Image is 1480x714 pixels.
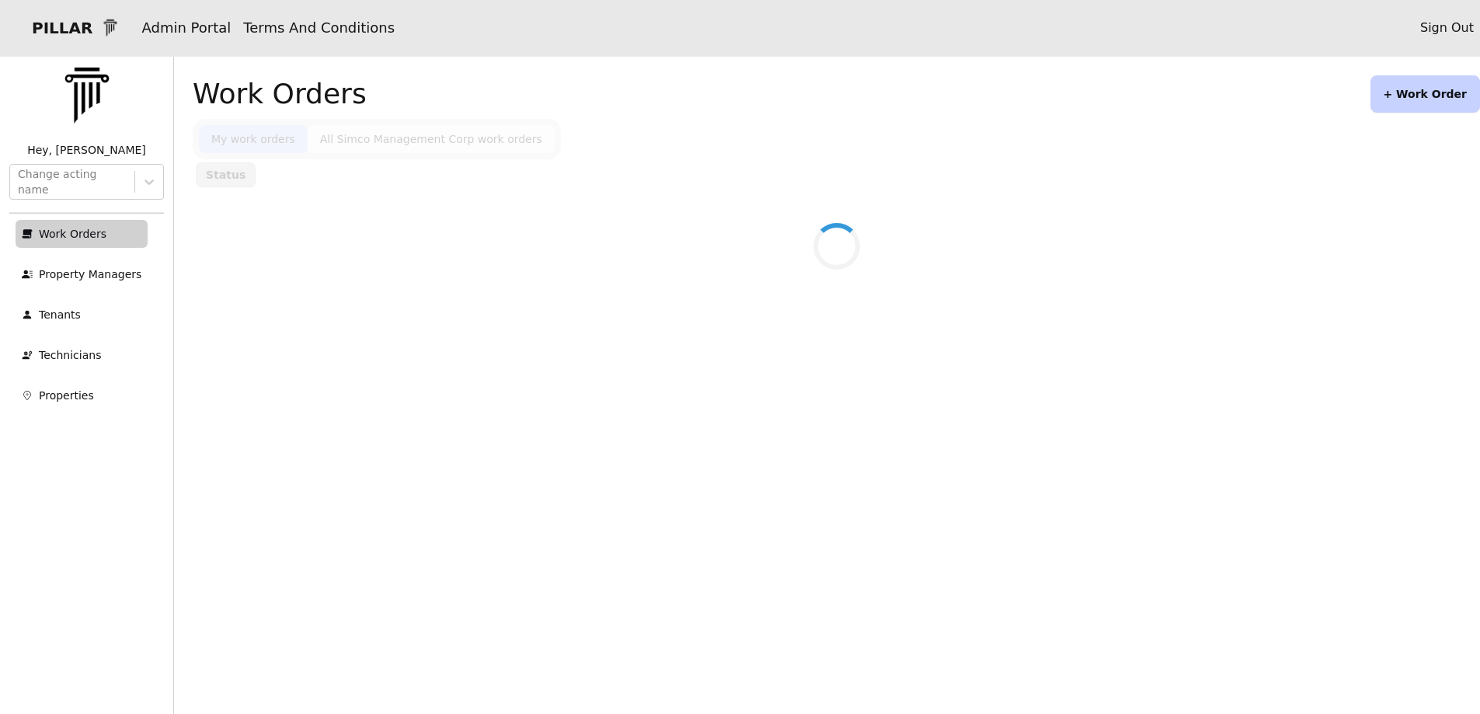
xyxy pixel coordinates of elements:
[39,388,94,403] p: Properties
[39,266,141,282] p: Property Managers
[39,307,81,322] p: Tenants
[16,220,148,248] a: Work Orders
[16,341,148,369] a: Technicians
[16,381,148,409] a: Properties
[48,57,126,134] img: PILLAR
[16,301,148,329] a: Tenants
[39,226,106,242] p: Work Orders
[1420,19,1474,37] a: Sign Out
[193,78,367,110] h1: Work Orders
[16,260,148,288] a: Property Managers
[141,19,231,36] a: Admin Portal
[6,9,135,47] a: PILLAR
[9,142,164,158] p: Hey, [PERSON_NAME]
[39,347,101,363] p: Technicians
[19,17,92,39] p: PILLAR
[243,19,395,36] a: Terms And Conditions
[99,16,122,40] img: 1
[18,166,127,197] div: Change acting name
[1370,75,1480,113] button: + Work Order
